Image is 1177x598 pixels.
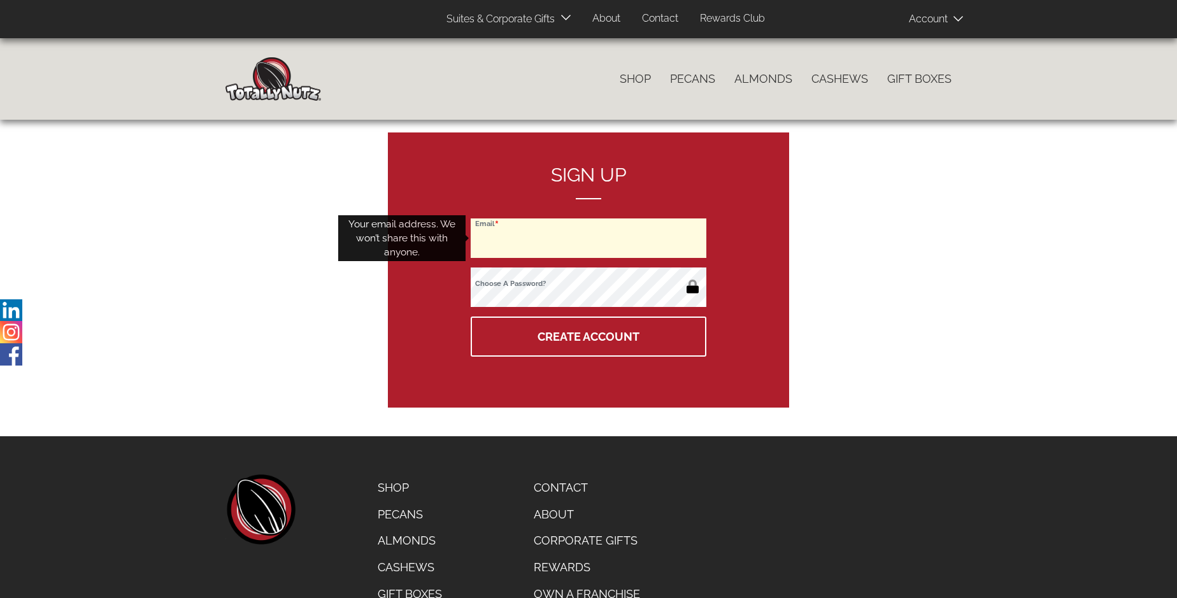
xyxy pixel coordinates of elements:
a: About [524,501,650,528]
h2: Sign up [471,164,706,199]
a: Almonds [725,66,802,92]
a: Gift Boxes [878,66,961,92]
a: home [225,474,296,545]
button: Create Account [471,317,706,357]
a: Rewards [524,554,650,581]
a: Cashews [802,66,878,92]
a: Rewards Club [690,6,774,31]
a: Contact [632,6,688,31]
a: About [583,6,630,31]
a: Almonds [368,527,452,554]
div: Your email address. We won’t share this with anyone. [338,215,466,262]
a: Shop [610,66,660,92]
a: Pecans [368,501,452,528]
input: Email [471,218,706,258]
a: Contact [524,474,650,501]
a: Corporate Gifts [524,527,650,554]
a: Pecans [660,66,725,92]
a: Cashews [368,554,452,581]
a: Shop [368,474,452,501]
img: Home [225,57,321,101]
a: Suites & Corporate Gifts [437,7,559,32]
